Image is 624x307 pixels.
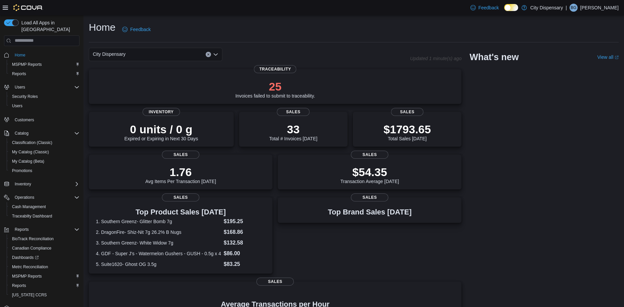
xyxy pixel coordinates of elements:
[256,278,294,286] span: Sales
[15,117,34,123] span: Customers
[7,211,82,221] button: Traceabilty Dashboard
[162,151,199,159] span: Sales
[9,235,79,243] span: BioTrack Reconciliation
[224,260,265,268] dd: $83.25
[7,60,82,69] button: MSPMP Reports
[12,180,79,188] span: Inventory
[145,165,216,179] p: 1.76
[9,139,55,147] a: Classification (Classic)
[12,94,38,99] span: Security Roles
[504,4,518,11] input: Dark Mode
[130,26,151,33] span: Feedback
[12,51,79,59] span: Home
[9,263,79,271] span: Metrc Reconciliation
[15,195,34,200] span: Operations
[96,208,265,216] h3: Top Product Sales [DATE]
[9,167,35,175] a: Promotions
[351,151,388,159] span: Sales
[12,225,79,234] span: Reports
[7,244,82,253] button: Canadian Compliance
[341,165,399,179] p: $54.35
[19,19,79,33] span: Load All Apps in [GEOGRAPHIC_DATA]
[12,236,54,242] span: BioTrack Reconciliation
[566,4,567,12] p: |
[9,157,79,165] span: My Catalog (Beta)
[12,116,37,124] a: Customers
[96,250,221,257] dt: 4. GDF - Super J's - Watermelon Gushers - GUSH - 0.5g x 4
[224,250,265,258] dd: $86.00
[12,159,44,164] span: My Catalog (Beta)
[9,282,79,290] span: Reports
[9,272,44,280] a: MSPMP Reports
[9,291,79,299] span: Washington CCRS
[12,213,52,219] span: Traceabilty Dashboard
[570,4,578,12] div: Brian Gates
[12,292,47,298] span: [US_STATE] CCRS
[254,65,296,73] span: Traceability
[12,51,28,59] a: Home
[12,180,34,188] button: Inventory
[15,181,31,187] span: Inventory
[93,50,126,58] span: City Dispensary
[12,246,51,251] span: Canadian Compliance
[9,157,47,165] a: My Catalog (Beta)
[7,147,82,157] button: My Catalog (Classic)
[7,281,82,290] button: Reports
[9,148,52,156] a: My Catalog (Classic)
[124,123,198,141] div: Expired or Expiring in Next 30 Days
[9,102,79,110] span: Users
[12,264,48,270] span: Metrc Reconciliation
[12,168,32,173] span: Promotions
[9,60,79,68] span: MSPMP Reports
[597,54,619,60] a: View allExternal link
[12,83,28,91] button: Users
[7,290,82,300] button: [US_STATE] CCRS
[341,165,399,184] div: Transaction Average [DATE]
[145,165,216,184] div: Avg Items Per Transaction [DATE]
[12,225,31,234] button: Reports
[224,239,265,247] dd: $132.58
[9,70,29,78] a: Reports
[7,234,82,244] button: BioTrack Reconciliation
[9,167,79,175] span: Promotions
[9,212,79,220] span: Traceabilty Dashboard
[468,1,501,14] a: Feedback
[269,123,317,136] p: 33
[96,240,221,246] dt: 3. Southern Greenz- White Widow 7g
[9,263,51,271] a: Metrc Reconciliation
[615,55,619,59] svg: External link
[96,229,221,236] dt: 2. DragonFire- Shiz-Nit 7g 26.2% B Nugs
[89,21,116,34] h1: Home
[269,123,317,141] div: Total # Invoices [DATE]
[9,235,56,243] a: BioTrack Reconciliation
[9,203,48,211] a: Cash Management
[469,52,518,62] h2: What's new
[384,123,431,141] div: Total Sales [DATE]
[530,4,563,12] p: City Dispensary
[12,115,79,124] span: Customers
[277,108,310,116] span: Sales
[7,157,82,166] button: My Catalog (Beta)
[13,4,43,11] img: Cova
[9,139,79,147] span: Classification (Classic)
[7,69,82,79] button: Reports
[9,244,54,252] a: Canadian Compliance
[9,102,25,110] a: Users
[12,149,49,155] span: My Catalog (Classic)
[9,70,79,78] span: Reports
[12,193,37,201] button: Operations
[7,92,82,101] button: Security Roles
[7,253,82,262] a: Dashboards
[235,80,315,99] div: Invoices failed to submit to traceability.
[12,83,79,91] span: Users
[9,93,40,101] a: Security Roles
[7,202,82,211] button: Cash Management
[96,261,221,268] dt: 5. Suite1620- Ghost OG 3.5g
[9,282,29,290] a: Reports
[384,123,431,136] p: $1793.65
[96,218,221,225] dt: 1. Southern Greenz- Glitter Bomb 7g
[15,131,28,136] span: Catalog
[12,255,39,260] span: Dashboards
[206,52,211,57] button: Clear input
